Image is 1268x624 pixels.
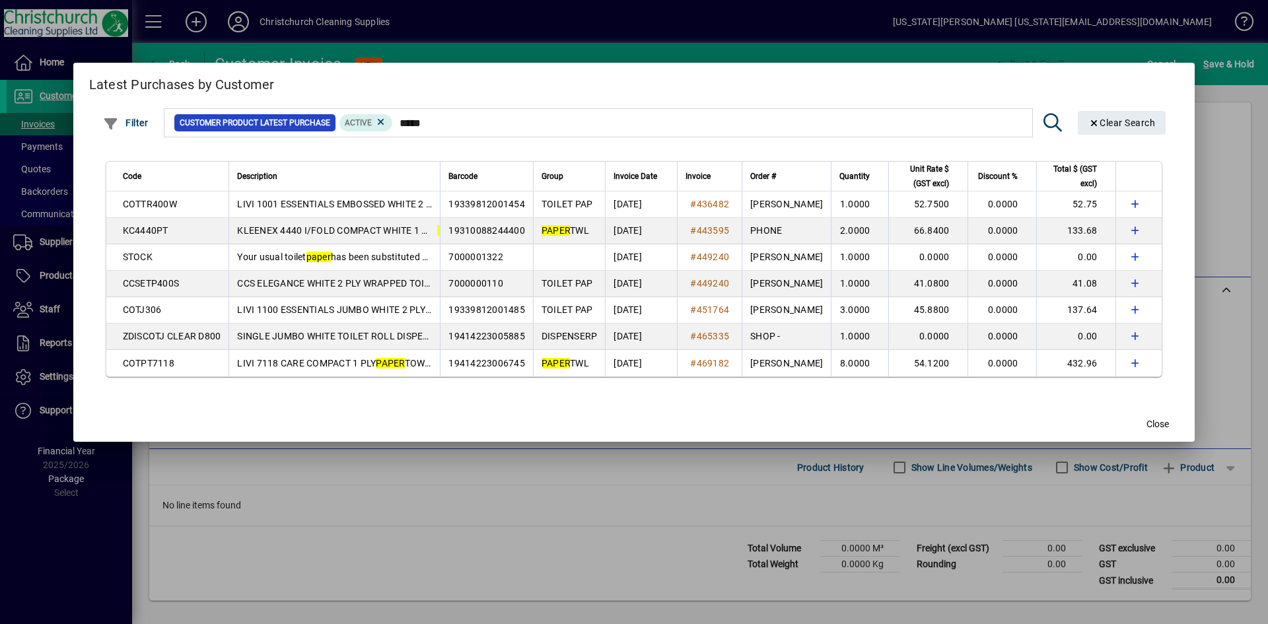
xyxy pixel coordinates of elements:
td: 1.0000 [831,324,888,350]
div: Barcode [448,169,525,184]
span: 19339812001454 [448,199,525,209]
span: Active [345,118,372,127]
span: Invoice Date [614,169,657,184]
td: 1.0000 [831,191,888,218]
span: 469182 [697,358,730,368]
span: CCSETP400S [123,278,180,289]
span: ZDISCOTJ CLEAR D800 [123,331,221,341]
span: 451764 [697,304,730,315]
td: 0.0000 [968,244,1036,271]
span: # [690,252,696,262]
td: 1.0000 [831,271,888,297]
td: [PERSON_NAME] [742,297,831,324]
div: Discount % [976,169,1030,184]
span: Total $ (GST excl) [1045,162,1097,191]
span: 19310088244400 [448,225,525,236]
td: [DATE] [605,350,677,376]
span: 449240 [697,278,730,289]
td: 0.0000 [968,218,1036,244]
span: KC4440PT [123,225,168,236]
span: LIVI 1001 ESSENTIALS EMBOSSED WHITE 2 PLY WRAPPED TOILET ROLLS 400S X 48 [237,199,598,209]
h2: Latest Purchases by Customer [73,63,1195,101]
td: SHOP - [742,324,831,350]
div: Description [237,169,432,184]
span: Clear Search [1088,118,1156,128]
span: 7000000110 [448,278,503,289]
td: 1.0000 [831,244,888,271]
span: 7000001322 [448,252,503,262]
td: [DATE] [605,218,677,244]
span: Quantity [839,169,870,184]
span: 443595 [697,225,730,236]
td: 54.1200 [888,350,968,376]
span: Close [1146,417,1169,431]
span: Group [542,169,563,184]
span: STOCK [123,252,153,262]
td: [DATE] [605,244,677,271]
span: LIVI 1100 ESSENTIALS JUMBO WHITE 2 PLY TOILET ROLLS 300M X 9.5CM X 8S [237,304,576,315]
div: Quantity [839,169,882,184]
span: COTPT7118 [123,358,174,368]
td: 0.0000 [968,350,1036,376]
span: KLEENEX 4440 I/FOLD COMPACT WHITE 1 PLY TOWEL 90S X 24 [237,225,537,236]
span: Order # [750,169,776,184]
div: Invoice [686,169,734,184]
span: CCS ELEGANCE WHITE 2 PLY WRAPPED TOILET ROLLS 400S X 48 [237,278,517,289]
span: Customer Product Latest Purchase [180,116,330,129]
span: Filter [103,118,149,128]
td: 133.68 [1036,218,1115,244]
td: 0.00 [1036,244,1115,271]
em: PAPER [542,358,570,368]
span: Unit Rate $ (GST excl) [897,162,949,191]
span: SINGLE JUMBO WHITE TOILET ROLL DISPENSER WITH RESERVE FOL - D800 (TR:306(1100), 308(1 [237,331,657,341]
td: [DATE] [605,271,677,297]
span: # [690,331,696,341]
span: Barcode [448,169,477,184]
span: # [690,199,696,209]
span: 19414223005885 [448,331,525,341]
span: # [690,278,696,289]
td: [PERSON_NAME] [742,271,831,297]
a: #449240 [686,250,734,264]
span: Invoice [686,169,711,184]
td: 0.0000 [888,244,968,271]
div: Order # [750,169,823,184]
span: 19339812001485 [448,304,525,315]
td: 0.0000 [888,324,968,350]
td: 3.0000 [831,297,888,324]
em: PAPER [542,225,570,236]
span: Your usual toilet has been substituted due to out of stock with supplier [237,252,558,262]
a: #436482 [686,197,734,211]
td: 0.0000 [968,271,1036,297]
td: [PERSON_NAME] [742,244,831,271]
td: 432.96 [1036,350,1115,376]
a: #469182 [686,356,734,370]
td: 41.08 [1036,271,1115,297]
td: PHONE [742,218,831,244]
span: # [690,304,696,315]
a: #465335 [686,329,734,343]
span: TOILET PAP [542,199,593,209]
span: 436482 [697,199,730,209]
td: 66.8400 [888,218,968,244]
button: Filter [100,111,152,135]
td: 0.0000 [968,191,1036,218]
td: [PERSON_NAME] [742,350,831,376]
td: 8.0000 [831,350,888,376]
em: PAPER [376,358,404,368]
a: #449240 [686,276,734,291]
em: PAPER [437,225,466,236]
span: LIVI 7118 CARE COMPACT 1 PLY TOWEL 120S X 18 [237,358,481,368]
td: 52.75 [1036,191,1115,218]
td: 2.0000 [831,218,888,244]
button: Clear [1078,111,1166,135]
td: 41.0800 [888,271,968,297]
div: Code [123,169,221,184]
td: 45.8800 [888,297,968,324]
span: COTJ306 [123,304,162,315]
td: [DATE] [605,324,677,350]
td: 137.64 [1036,297,1115,324]
span: Code [123,169,141,184]
div: Group [542,169,598,184]
button: Close [1137,413,1179,436]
